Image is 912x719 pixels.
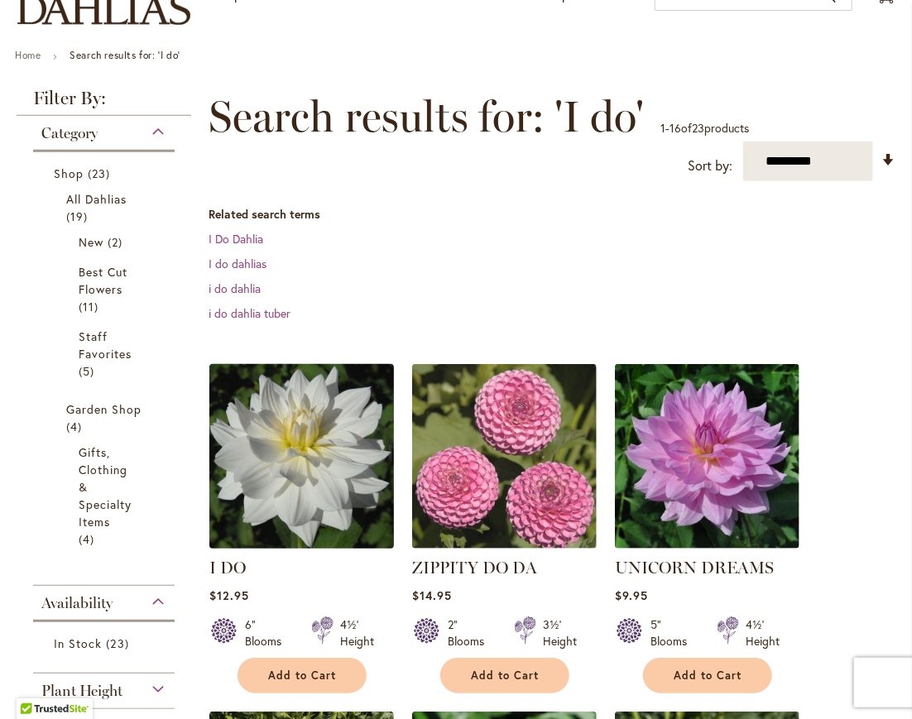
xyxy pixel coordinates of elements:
[66,191,127,207] span: All Dahlias
[238,658,367,693] button: Add to Cart
[209,92,644,141] span: Search results for: 'I do'
[269,669,337,683] span: Add to Cart
[615,536,799,552] a: UNICORN DREAMS
[79,328,132,362] span: Staff Favorites
[543,616,577,649] div: 3½' Height
[440,658,569,693] button: Add to Cart
[670,120,681,136] span: 16
[15,49,41,61] a: Home
[448,616,494,649] div: 2" Blooms
[689,151,733,181] label: Sort by:
[209,206,895,223] dt: Related search terms
[41,124,98,142] span: Category
[79,328,133,380] a: Staff Favorites
[79,234,103,250] span: New
[412,587,452,603] span: $14.95
[108,233,127,251] span: 2
[66,400,146,435] a: Garden Shop
[615,364,799,549] img: UNICORN DREAMS
[615,558,774,578] a: UNICORN DREAMS
[17,89,191,116] strong: Filter By:
[79,264,127,297] span: Best Cut Flowers
[650,616,697,649] div: 5" Blooms
[54,635,102,651] span: In Stock
[209,256,266,271] a: I do dahlias
[79,298,103,315] span: 11
[54,635,158,652] a: In Stock 23
[66,208,92,225] span: 19
[88,165,114,182] span: 23
[12,660,59,707] iframe: Launch Accessibility Center
[66,418,86,435] span: 4
[79,362,98,380] span: 5
[209,305,290,321] a: i do dahlia tuber
[412,558,537,578] a: ZIPPITY DO DA
[660,120,665,136] span: 1
[66,401,142,417] span: Garden Shop
[674,669,742,683] span: Add to Cart
[209,536,394,552] a: I DO
[615,587,648,603] span: $9.95
[412,536,597,552] a: ZIPPITY DO DA
[79,530,98,548] span: 4
[472,669,540,683] span: Add to Cart
[412,364,597,549] img: ZIPPITY DO DA
[79,263,133,315] a: Best Cut Flowers
[245,616,291,649] div: 6" Blooms
[66,190,146,225] a: All Dahlias
[106,635,132,652] span: 23
[70,49,180,61] strong: Search results for: 'I do'
[41,594,113,612] span: Availability
[79,443,133,548] a: Gifts, Clothing &amp; Specialty Items
[692,120,704,136] span: 23
[209,558,246,578] a: I DO
[79,444,132,530] span: Gifts, Clothing & Specialty Items
[54,165,158,182] a: Shop
[643,658,772,693] button: Add to Cart
[340,616,374,649] div: 4½' Height
[209,280,261,296] a: i do dahlia
[746,616,780,649] div: 4½' Height
[209,587,249,603] span: $12.95
[209,231,263,247] a: I Do Dahlia
[660,115,749,141] p: - of products
[41,682,122,700] span: Plant Height
[79,233,133,251] a: New
[204,359,398,553] img: I DO
[54,165,84,181] span: Shop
